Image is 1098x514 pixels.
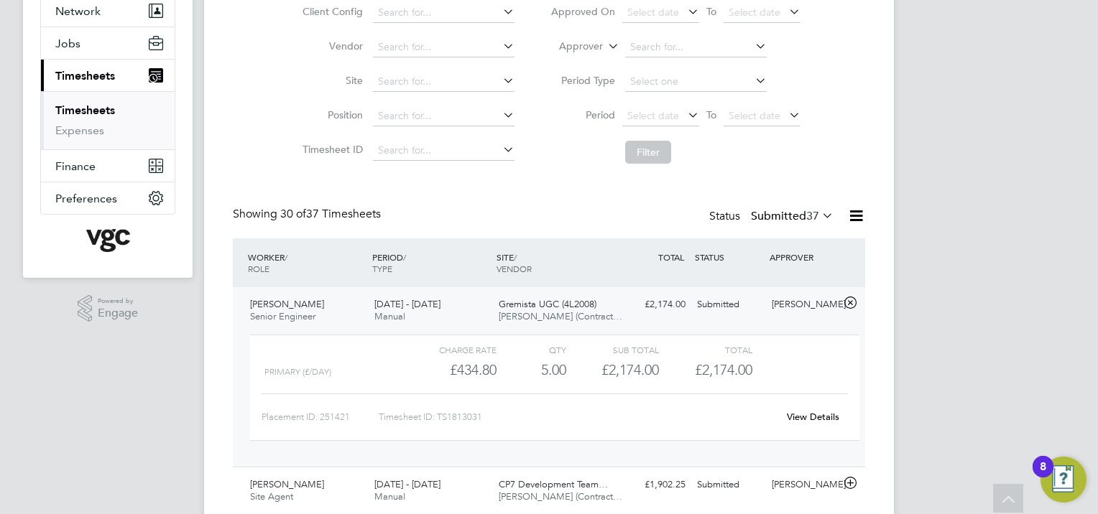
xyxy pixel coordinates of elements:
[55,123,104,137] a: Expenses
[497,263,532,274] span: VENDOR
[41,150,175,182] button: Finance
[787,411,839,423] a: View Details
[262,406,379,429] div: Placement ID: 251421
[1041,457,1087,503] button: Open Resource Center, 8 new notifications
[691,473,766,497] div: Submitted
[404,358,497,382] div: £434.80
[658,251,684,263] span: TOTAL
[374,478,440,490] span: [DATE] - [DATE]
[55,69,115,83] span: Timesheets
[691,293,766,317] div: Submitted
[729,6,780,19] span: Select date
[550,74,615,87] label: Period Type
[617,473,691,497] div: £1,902.25
[250,310,315,322] span: Senior Engineer
[379,406,778,429] div: Timesheet ID: TS1813031
[373,72,515,92] input: Search for...
[493,244,617,281] div: SITE
[374,490,405,503] span: Manual
[566,341,659,358] div: Sub Total
[41,182,175,214] button: Preferences
[41,91,175,149] div: Timesheets
[298,74,363,87] label: Site
[499,298,596,310] span: Gremista UGC (4L2008)
[627,6,679,19] span: Select date
[298,108,363,121] label: Position
[250,298,324,310] span: [PERSON_NAME]
[625,141,671,164] button: Filter
[617,293,691,317] div: £2,174.00
[497,358,566,382] div: 5.00
[55,159,96,173] span: Finance
[499,310,622,322] span: [PERSON_NAME] (Contract…
[566,358,659,382] div: £2,174.00
[264,367,331,377] span: Primary (£/day)
[499,490,622,503] span: [PERSON_NAME] (Contract…
[40,229,175,252] a: Go to home page
[766,244,841,270] div: APPROVER
[285,251,287,263] span: /
[625,37,767,57] input: Search for...
[373,3,515,23] input: Search for...
[709,207,836,227] div: Status
[514,251,517,263] span: /
[1040,467,1046,485] div: 8
[55,37,80,50] span: Jobs
[298,143,363,156] label: Timesheet ID
[695,361,752,378] span: £2,174.00
[41,60,175,91] button: Timesheets
[298,39,363,52] label: Vendor
[233,207,384,222] div: Showing
[766,293,841,317] div: [PERSON_NAME]
[702,106,721,124] span: To
[244,244,369,281] div: WORKER
[702,2,721,21] span: To
[98,307,138,319] span: Engage
[55,4,101,18] span: Network
[374,310,405,322] span: Manual
[627,109,679,122] span: Select date
[78,295,139,322] a: Powered byEngage
[806,209,819,223] span: 37
[373,141,515,161] input: Search for...
[250,478,324,490] span: [PERSON_NAME]
[625,72,767,92] input: Select one
[248,263,269,274] span: ROLE
[497,341,566,358] div: QTY
[751,209,834,223] label: Submitted
[403,251,406,263] span: /
[729,109,780,122] span: Select date
[298,5,363,18] label: Client Config
[499,478,608,490] span: CP7 Development Team…
[55,103,115,117] a: Timesheets
[691,244,766,270] div: STATUS
[98,295,138,307] span: Powered by
[372,263,392,274] span: TYPE
[280,207,306,221] span: 30 of
[550,5,615,18] label: Approved On
[374,298,440,310] span: [DATE] - [DATE]
[369,244,493,281] div: PERIOD
[373,37,515,57] input: Search for...
[550,108,615,121] label: Period
[55,192,117,205] span: Preferences
[659,341,752,358] div: Total
[538,39,603,54] label: Approver
[250,490,293,503] span: Site Agent
[404,341,497,358] div: Charge rate
[280,207,381,221] span: 37 Timesheets
[41,27,175,59] button: Jobs
[86,229,130,252] img: vgcgroup-logo-retina.png
[766,473,841,497] div: [PERSON_NAME]
[373,106,515,126] input: Search for...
